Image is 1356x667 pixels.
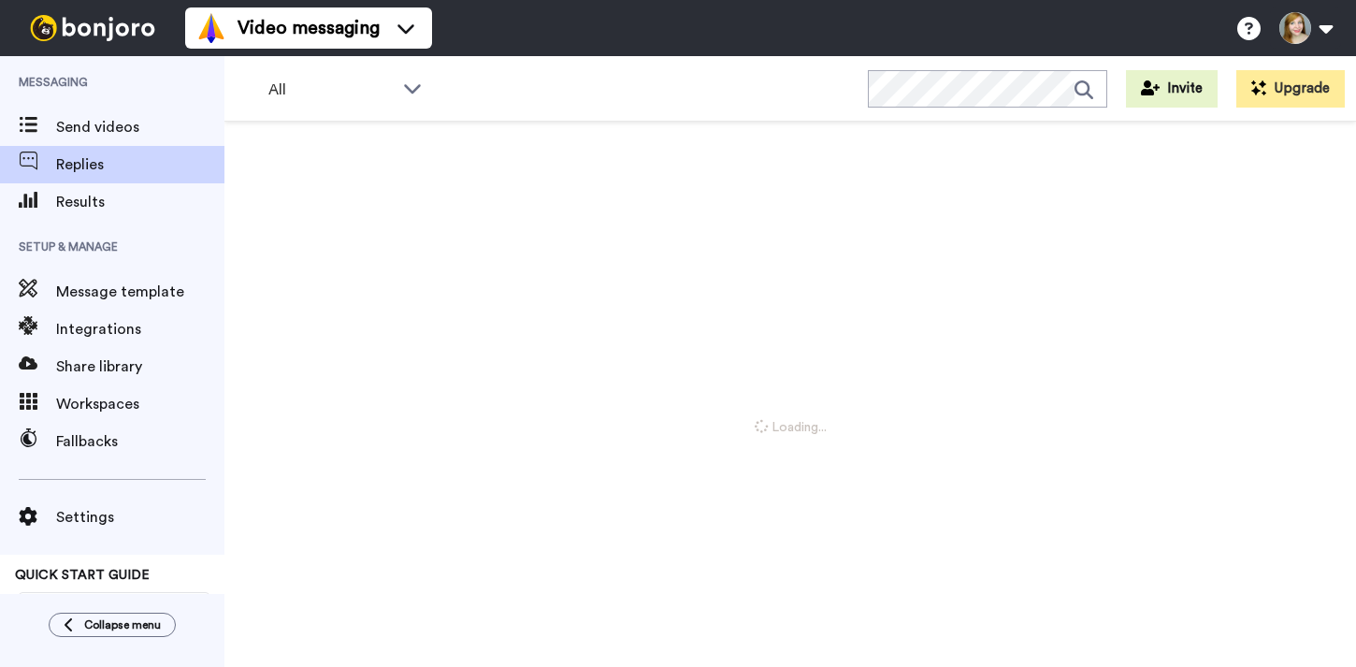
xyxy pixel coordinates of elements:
[15,569,150,582] span: QUICK START GUIDE
[22,15,163,41] img: bj-logo-header-white.svg
[56,318,224,341] span: Integrations
[56,191,224,213] span: Results
[56,355,224,378] span: Share library
[56,153,224,176] span: Replies
[56,506,224,529] span: Settings
[1126,70,1218,108] button: Invite
[56,281,224,303] span: Message template
[238,15,380,41] span: Video messaging
[1236,70,1345,108] button: Upgrade
[56,430,224,453] span: Fallbacks
[56,393,224,415] span: Workspaces
[84,617,161,632] span: Collapse menu
[56,116,224,138] span: Send videos
[268,79,394,101] span: All
[49,613,176,637] button: Collapse menu
[755,418,827,437] span: Loading...
[196,13,226,43] img: vm-color.svg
